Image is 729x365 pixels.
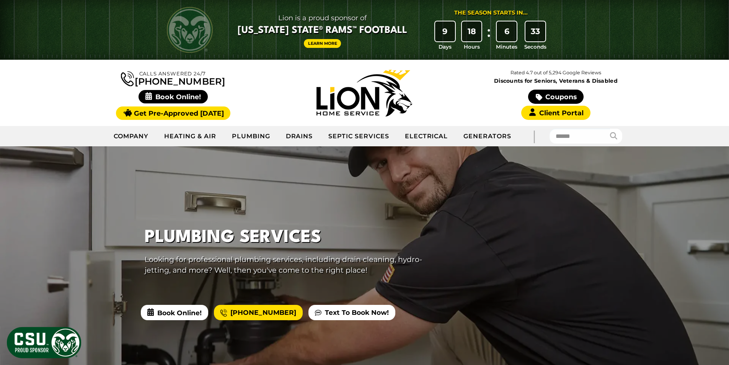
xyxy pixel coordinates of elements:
a: Get Pre-Approved [DATE] [116,106,230,120]
a: Learn More [304,39,341,48]
div: 18 [462,21,482,41]
span: Minutes [496,43,517,51]
a: Generators [456,127,519,146]
p: Rated 4.7 out of 5,294 Google Reviews [460,69,651,77]
a: [PHONE_NUMBER] [214,305,303,320]
a: Text To Book Now! [308,305,395,320]
a: Coupons [528,90,583,104]
img: CSU Sponsor Badge [6,326,82,359]
span: Days [439,43,452,51]
span: Hours [464,43,480,51]
div: 33 [525,21,545,41]
span: Lion is a proud sponsor of [238,12,407,24]
span: Book Online! [141,305,208,320]
a: Drains [278,127,321,146]
a: Plumbing [224,127,278,146]
p: Looking for professional plumbing services, including drain cleaning, hydro-jetting, and more? We... [145,254,423,276]
div: 9 [435,21,455,41]
img: Lion Home Service [316,70,412,116]
a: Septic Services [321,127,397,146]
span: Seconds [524,43,546,51]
div: The Season Starts in... [454,9,528,17]
span: Discounts for Seniors, Veterans & Disabled [462,78,650,83]
a: [PHONE_NUMBER] [121,70,225,86]
div: : [485,21,493,51]
img: CSU Rams logo [167,7,213,53]
div: | [519,126,550,146]
h1: Plumbing Services [145,225,423,250]
div: 6 [497,21,517,41]
span: [US_STATE] State® Rams™ Football [238,24,407,37]
a: Heating & Air [157,127,224,146]
a: Electrical [397,127,456,146]
a: Company [106,127,157,146]
span: Book Online! [139,90,208,103]
a: Client Portal [521,106,590,120]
